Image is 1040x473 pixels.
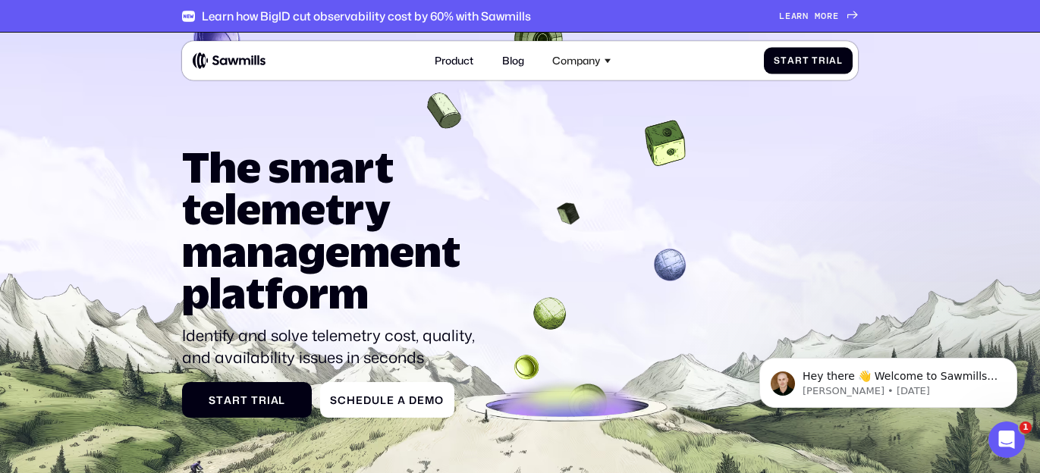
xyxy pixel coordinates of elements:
[803,11,809,21] span: n
[232,394,240,406] span: r
[779,11,858,21] a: Learnmore
[251,394,259,406] span: T
[796,11,803,21] span: r
[774,55,781,66] span: S
[202,9,531,23] div: Learn how BigID cut observability cost by 60% with Sawmills
[347,394,356,406] span: h
[182,325,484,369] p: Identify and solve telemetry cost, quality, and availability issues in seconds
[737,326,1040,432] iframe: Intercom notifications message
[387,394,394,406] span: e
[427,46,482,74] a: Product
[545,46,618,74] div: Company
[781,55,787,66] span: t
[425,394,435,406] span: m
[787,55,795,66] span: a
[785,11,791,21] span: e
[833,11,839,21] span: e
[330,394,338,406] span: S
[1020,421,1032,434] span: 1
[278,394,285,406] span: l
[494,46,532,74] a: Blog
[224,394,232,406] span: a
[209,394,216,406] span: S
[827,11,833,21] span: r
[812,55,818,66] span: T
[240,394,248,406] span: t
[837,55,843,66] span: l
[267,394,271,406] span: i
[271,394,279,406] span: a
[815,11,821,21] span: m
[380,394,387,406] span: l
[259,394,267,406] span: r
[826,55,829,66] span: i
[363,394,372,406] span: d
[818,55,826,66] span: r
[791,11,797,21] span: a
[764,47,853,74] a: StartTrial
[372,394,380,406] span: u
[829,55,837,66] span: a
[779,11,785,21] span: L
[435,394,444,406] span: o
[182,382,312,418] a: StartTrial
[182,146,484,314] h1: The smart telemetry management platform
[988,421,1025,458] iframe: Intercom live chat
[552,55,600,67] div: Company
[795,55,803,66] span: r
[417,394,425,406] span: e
[216,394,224,406] span: t
[409,394,417,406] span: D
[356,394,363,406] span: e
[338,394,347,406] span: c
[320,382,454,418] a: ScheduleaDemo
[397,394,406,406] span: a
[803,55,809,66] span: t
[821,11,827,21] span: o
